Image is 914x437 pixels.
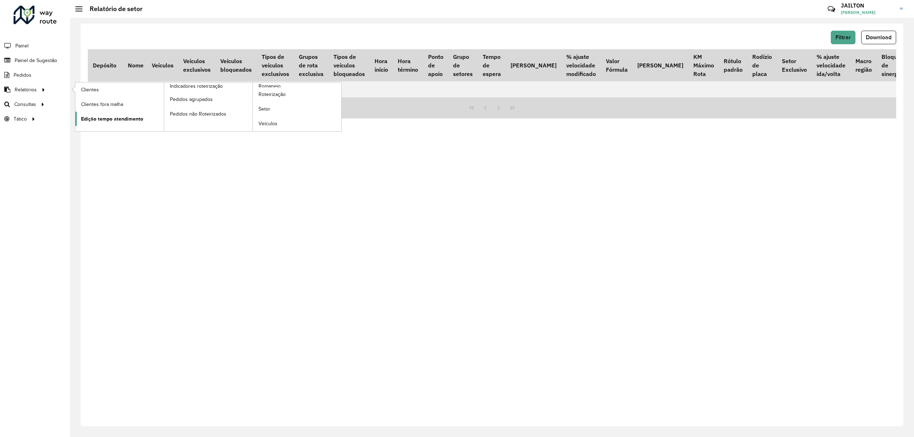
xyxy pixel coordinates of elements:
[601,49,632,81] th: Valor Fórmula
[123,49,148,81] th: Nome
[861,31,896,44] button: Download
[88,49,121,81] th: Depósito
[170,110,226,118] span: Pedidos não Roteirizados
[253,102,341,116] a: Setor
[82,5,142,13] h2: Relatório de setor
[866,34,892,40] span: Download
[748,49,777,81] th: Rodízio de placa
[294,49,328,81] th: Grupos de rota exclusiva
[812,49,850,81] th: % ajuste velocidade ida/volta
[328,49,370,81] th: Tipos de veículos bloqueados
[824,1,839,17] a: Contato Rápido
[75,82,253,131] a: Indicadores roteirização
[831,31,855,44] button: Filtrar
[170,96,213,103] span: Pedidos agrupados
[164,107,253,121] a: Pedidos não Roteirizados
[258,120,277,127] span: Veículos
[178,49,215,81] th: Veículos exclusivos
[841,9,894,16] span: [PERSON_NAME]
[14,115,27,123] span: Tático
[835,34,851,40] span: Filtrar
[850,49,877,81] th: Macro região
[164,82,342,131] a: Romaneio
[258,105,270,113] span: Setor
[15,57,57,64] span: Painel de Sugestão
[14,101,36,108] span: Consultas
[841,2,894,9] h3: JAILTON
[75,112,164,126] a: Edição tempo atendimento
[506,49,561,81] th: [PERSON_NAME]
[253,87,341,102] a: Roteirização
[370,49,393,81] th: Hora início
[81,115,143,123] span: Edição tempo atendimento
[393,49,423,81] th: Hora término
[15,42,29,50] span: Painel
[15,86,37,93] span: Relatórios
[81,86,99,93] span: Clientes
[75,97,164,111] a: Clientes fora malha
[164,92,253,106] a: Pedidos agrupados
[448,49,477,81] th: Grupo de setores
[688,49,719,81] th: KM Máximo Rota
[14,71,31,79] span: Pedidos
[257,49,294,81] th: Tipos de veículos exclusivos
[170,82,223,90] span: Indicadores roteirização
[258,91,286,98] span: Roteirização
[478,49,506,81] th: Tempo de espera
[423,49,448,81] th: Ponto de apoio
[877,49,910,81] th: Bloqueio de sinergia
[258,82,281,90] span: Romaneio
[633,49,688,81] th: [PERSON_NAME]
[719,49,747,81] th: Rótulo padrão
[253,117,341,131] a: Veículos
[777,49,812,81] th: Setor Exclusivo
[216,49,257,81] th: Veículos bloqueados
[562,49,601,81] th: % ajuste velocidade modificado
[147,49,178,81] th: Veículos
[81,101,123,108] span: Clientes fora malha
[75,82,164,97] a: Clientes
